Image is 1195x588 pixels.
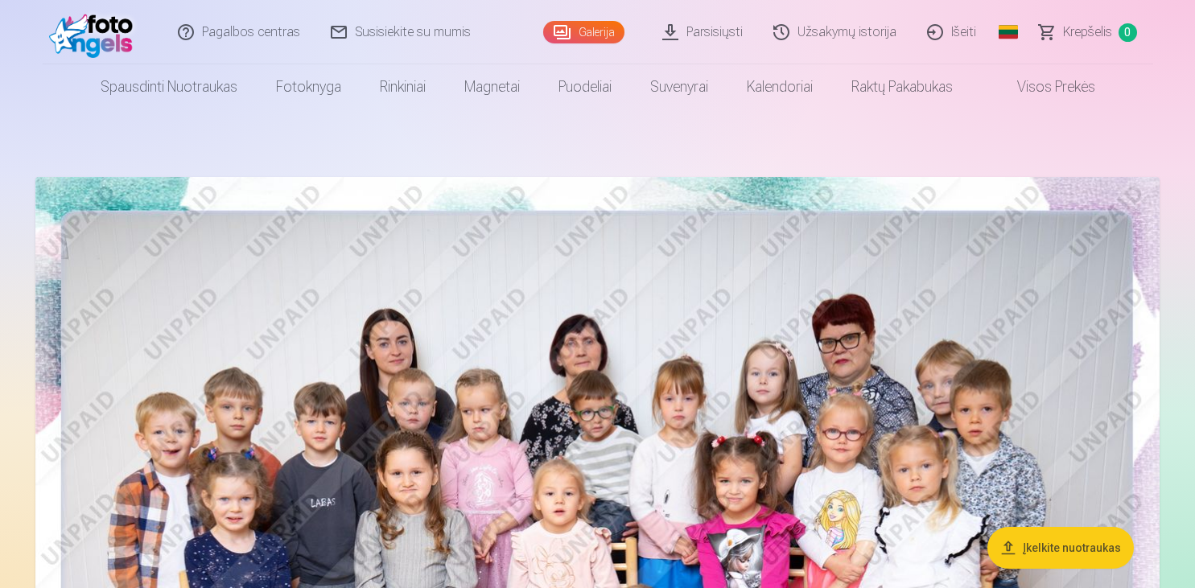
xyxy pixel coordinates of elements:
a: Galerija [543,21,624,43]
a: Puodeliai [539,64,631,109]
a: Kalendoriai [727,64,832,109]
a: Visos prekės [972,64,1115,109]
a: Raktų pakabukas [832,64,972,109]
a: Rinkiniai [361,64,445,109]
span: 0 [1119,23,1137,42]
button: Įkelkite nuotraukas [987,527,1134,569]
a: Spausdinti nuotraukas [81,64,257,109]
a: Fotoknyga [257,64,361,109]
a: Magnetai [445,64,539,109]
a: Suvenyrai [631,64,727,109]
span: Krepšelis [1063,23,1112,42]
img: /fa2 [49,6,142,58]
